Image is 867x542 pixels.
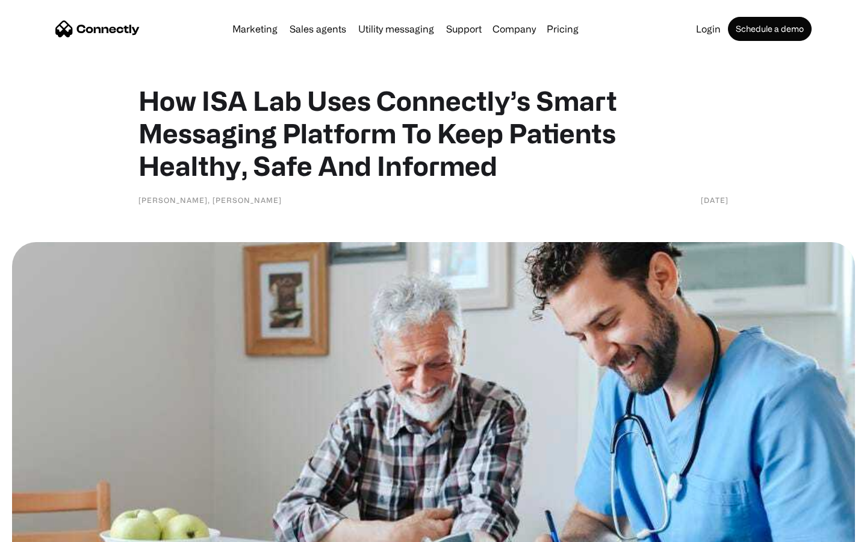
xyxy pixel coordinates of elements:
[285,24,351,34] a: Sales agents
[228,24,282,34] a: Marketing
[353,24,439,34] a: Utility messaging
[691,24,726,34] a: Login
[12,521,72,538] aside: Language selected: English
[55,20,140,38] a: home
[493,20,536,37] div: Company
[728,17,812,41] a: Schedule a demo
[441,24,486,34] a: Support
[489,20,539,37] div: Company
[701,194,729,206] div: [DATE]
[542,24,583,34] a: Pricing
[24,521,72,538] ul: Language list
[138,84,729,182] h1: How ISA Lab Uses Connectly’s Smart Messaging Platform To Keep Patients Healthy, Safe And Informed
[138,194,282,206] div: [PERSON_NAME], [PERSON_NAME]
